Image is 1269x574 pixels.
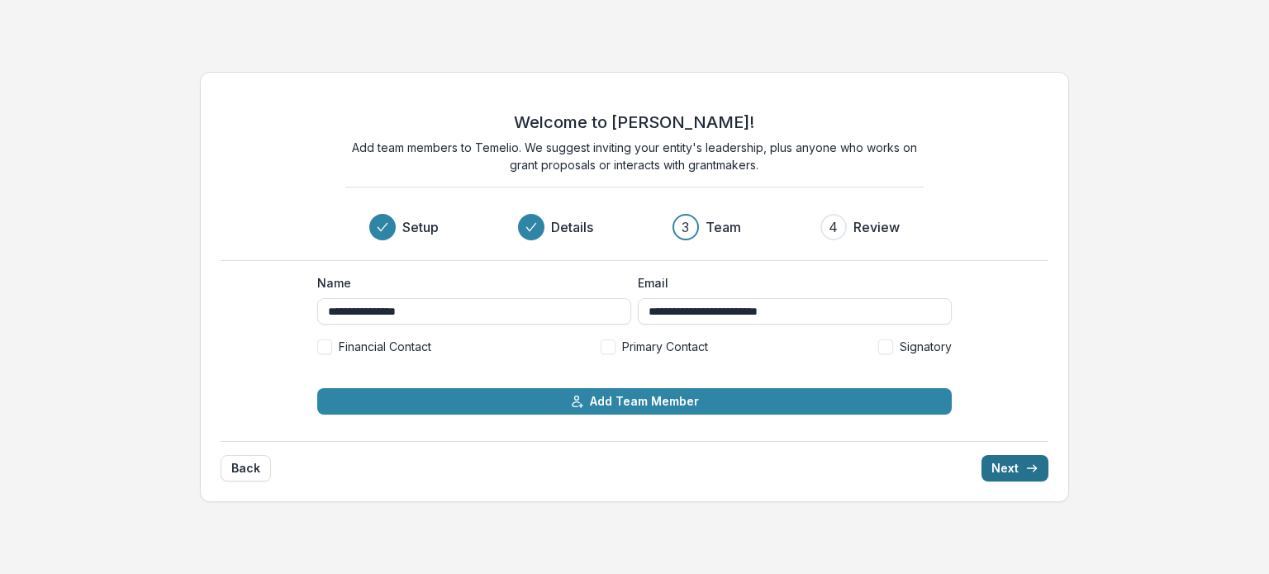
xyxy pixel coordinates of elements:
[853,217,900,237] h3: Review
[638,274,942,292] label: Email
[900,338,952,355] span: Signatory
[706,217,741,237] h3: Team
[317,388,952,415] button: Add Team Member
[402,217,439,237] h3: Setup
[551,217,593,237] h3: Details
[829,217,838,237] div: 4
[514,112,754,132] h2: Welcome to [PERSON_NAME]!
[221,455,271,481] button: Back
[339,338,431,355] span: Financial Contact
[345,139,924,173] p: Add team members to Temelio. We suggest inviting your entity's leadership, plus anyone who works ...
[369,214,900,240] div: Progress
[622,338,708,355] span: Primary Contact
[981,455,1048,481] button: Next
[317,274,621,292] label: Name
[682,217,689,237] div: 3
